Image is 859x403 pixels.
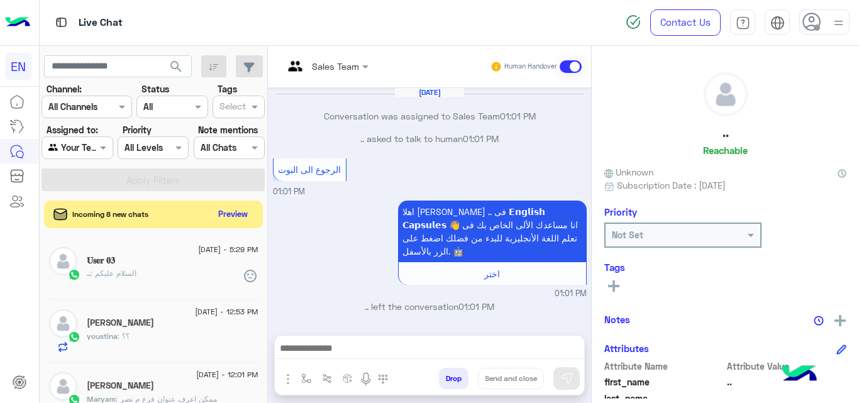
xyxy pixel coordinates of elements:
img: notes [814,316,824,326]
h5: youstina Raaf [87,317,154,328]
label: Tags [218,82,237,96]
span: youstina [87,331,118,341]
button: Preview [213,205,253,223]
img: Logo [5,9,30,36]
img: profile [831,15,846,31]
span: ؟؟ [118,331,130,341]
span: Incoming 8 new chats [72,209,148,220]
span: Attribute Value [727,360,847,373]
img: defaultAdmin.png [49,372,77,400]
img: defaultAdmin.png [704,73,747,116]
span: اختر [484,268,500,279]
h6: [DATE] [395,88,464,97]
img: add [834,315,846,326]
span: 01:01 PM [555,288,587,300]
p: .. left the conversation [273,300,587,313]
span: .. [87,268,91,278]
h5: .. [723,126,729,140]
img: defaultAdmin.png [49,247,77,275]
img: send attachment [280,372,296,387]
span: [DATE] - 5:29 PM [198,244,258,255]
small: Human Handover [504,62,557,72]
img: hulul-logo.png [777,353,821,397]
p: .. asked to talk to human [273,132,587,145]
button: select flow [296,368,317,389]
h6: Notes [604,314,630,325]
img: create order [343,373,353,384]
img: defaultAdmin.png [49,309,77,338]
button: Send and close [478,368,544,389]
button: create order [338,368,358,389]
button: Drop [439,368,468,389]
h6: Attributes [604,343,649,354]
h6: Priority [604,206,637,218]
img: WhatsApp [68,331,80,343]
a: Contact Us [650,9,721,36]
img: WhatsApp [68,268,80,281]
span: [DATE] - 12:01 PM [196,369,258,380]
label: Status [141,82,169,96]
p: Conversation was assigned to Sales Team [273,109,587,123]
span: Unknown [604,165,653,179]
img: select flow [301,373,311,384]
img: tab [53,14,69,30]
img: tab [770,16,785,30]
h6: Tags [604,262,846,273]
span: Attribute Name [604,360,724,373]
h5: Maryam Elhady [87,380,154,391]
span: [DATE] - 12:53 PM [195,306,258,317]
span: 01:01 PM [463,133,499,144]
div: Select [218,99,246,116]
p: 14/8/2025, 1:01 PM [398,201,587,262]
button: search [161,55,192,82]
span: Subscription Date : [DATE] [617,179,726,192]
img: Trigger scenario [322,373,332,384]
span: first_name [604,375,724,389]
a: tab [730,9,755,36]
button: Apply Filters [42,168,265,191]
h5: 𝐔𝐬𝐞𝐫 𝟎𝟑 [87,255,115,266]
span: 01:01 PM [500,111,536,121]
p: Live Chat [79,14,123,31]
span: .. [727,375,847,389]
div: EN [5,53,32,80]
label: Priority [123,123,152,136]
h6: Reachable [703,145,748,156]
span: 01:01 PM [458,301,494,312]
img: send message [560,372,573,385]
span: 01:01 PM [273,187,305,196]
label: Note mentions [198,123,258,136]
img: tab [736,16,750,30]
img: send voice note [358,372,374,387]
span: السلام عليكم [91,268,136,278]
span: الرجوع الى البوت [278,164,341,175]
label: Channel: [47,82,82,96]
button: Trigger scenario [317,368,338,389]
img: make a call [378,374,388,384]
span: search [169,59,184,74]
img: spinner [626,14,641,30]
label: Assigned to: [47,123,98,136]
